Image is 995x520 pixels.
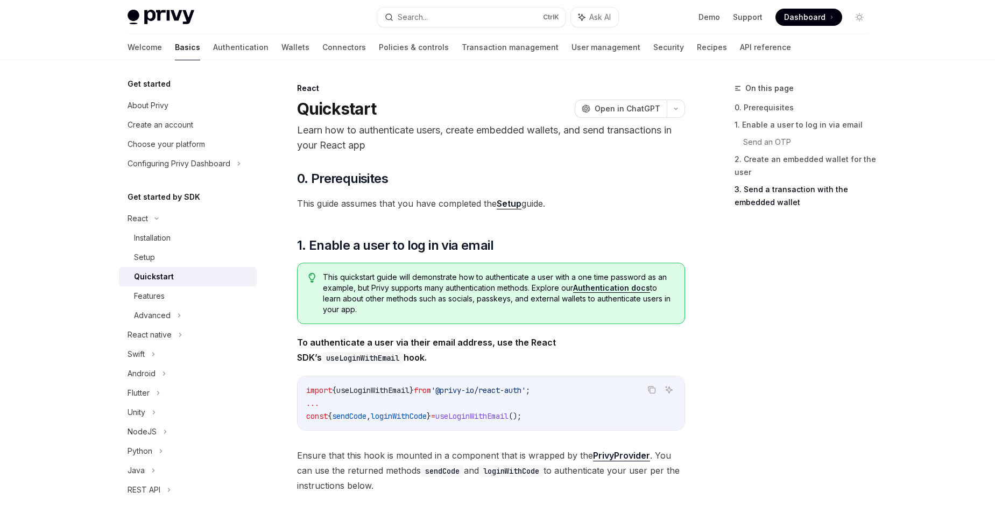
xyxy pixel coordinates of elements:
h5: Get started by SDK [128,191,200,203]
strong: To authenticate a user via their email address, use the React SDK’s hook. [297,337,556,363]
div: Advanced [134,309,171,322]
span: 1. Enable a user to log in via email [297,237,493,254]
button: Search...CtrlK [377,8,566,27]
div: React [297,83,685,94]
span: ... [306,398,319,408]
div: Quickstart [134,270,174,283]
a: 3. Send a transaction with the embedded wallet [735,181,877,211]
span: import [306,385,332,395]
a: Installation [119,228,257,248]
div: Choose your platform [128,138,205,151]
span: This quickstart guide will demonstrate how to authenticate a user with a one time password as an ... [323,272,673,315]
a: User management [571,34,640,60]
span: loginWithCode [371,411,427,421]
a: Welcome [128,34,162,60]
a: Security [653,34,684,60]
a: Recipes [697,34,727,60]
a: Setup [497,198,521,209]
div: Flutter [128,387,150,399]
div: Features [134,290,165,303]
span: Ctrl K [543,13,559,22]
button: Ask AI [571,8,618,27]
a: 0. Prerequisites [735,99,877,116]
span: { [332,385,336,395]
div: Installation [134,231,171,244]
a: Wallets [281,34,309,60]
div: React [128,212,148,225]
a: About Privy [119,96,257,115]
a: Policies & controls [379,34,449,60]
div: Swift [128,348,145,361]
span: Ensure that this hook is mounted in a component that is wrapped by the . You can use the returned... [297,448,685,493]
span: useLoginWithEmail [435,411,509,421]
span: , [366,411,371,421]
a: Transaction management [462,34,559,60]
button: Toggle dark mode [851,9,868,26]
button: Copy the contents from the code block [645,383,659,397]
span: '@privy-io/react-auth' [431,385,526,395]
a: API reference [740,34,791,60]
a: Quickstart [119,267,257,286]
div: Java [128,464,145,477]
span: } [410,385,414,395]
a: Send an OTP [743,133,877,151]
code: sendCode [421,465,464,477]
span: } [427,411,431,421]
a: Features [119,286,257,306]
a: Connectors [322,34,366,60]
div: Search... [398,11,428,24]
span: (); [509,411,521,421]
div: About Privy [128,99,168,112]
a: Authentication [213,34,269,60]
a: Basics [175,34,200,60]
span: Open in ChatGPT [595,103,660,114]
span: ; [526,385,530,395]
span: On this page [745,82,794,95]
div: Android [128,367,156,380]
span: from [414,385,431,395]
div: Python [128,445,152,458]
div: Create an account [128,118,193,131]
a: Setup [119,248,257,267]
p: Learn how to authenticate users, create embedded wallets, and send transactions in your React app [297,123,685,153]
code: useLoginWithEmail [322,352,404,364]
code: loginWithCode [479,465,544,477]
button: Open in ChatGPT [575,100,667,118]
div: REST API [128,483,160,496]
img: light logo [128,10,194,25]
span: useLoginWithEmail [336,385,410,395]
a: PrivyProvider [593,450,650,461]
button: Ask AI [662,383,676,397]
div: NodeJS [128,425,157,438]
div: Unity [128,406,145,419]
a: Choose your platform [119,135,257,154]
a: 2. Create an embedded wallet for the user [735,151,877,181]
h1: Quickstart [297,99,377,118]
span: { [328,411,332,421]
a: Demo [698,12,720,23]
svg: Tip [308,273,316,283]
a: Dashboard [775,9,842,26]
span: = [431,411,435,421]
span: const [306,411,328,421]
span: sendCode [332,411,366,421]
span: 0. Prerequisites [297,170,388,187]
div: Configuring Privy Dashboard [128,157,230,170]
a: Create an account [119,115,257,135]
h5: Get started [128,78,171,90]
a: 1. Enable a user to log in via email [735,116,877,133]
a: Support [733,12,763,23]
a: Authentication docs [573,283,650,293]
span: Dashboard [784,12,825,23]
div: React native [128,328,172,341]
span: Ask AI [589,12,611,23]
div: Setup [134,251,155,264]
span: This guide assumes that you have completed the guide. [297,196,685,211]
